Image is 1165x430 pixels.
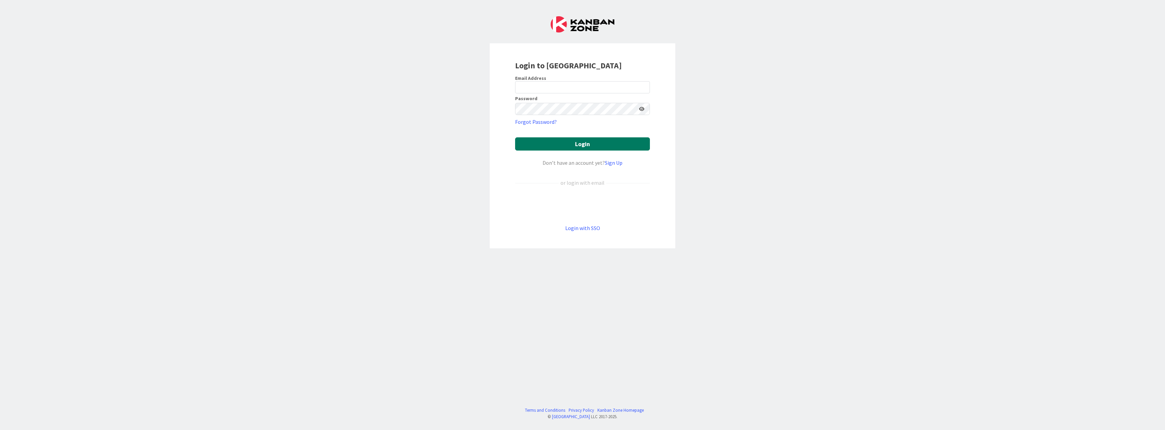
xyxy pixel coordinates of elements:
label: Password [515,96,537,101]
label: Email Address [515,75,546,81]
a: [GEOGRAPHIC_DATA] [552,414,590,419]
button: Login [515,137,650,151]
div: or login with email [559,179,606,187]
div: Don’t have an account yet? [515,159,650,167]
div: © LLC 2017- 2025 . [522,413,644,420]
img: Kanban Zone [551,16,614,32]
a: Privacy Policy [569,407,594,413]
b: Login to [GEOGRAPHIC_DATA] [515,60,622,71]
a: Login with SSO [565,225,600,231]
iframe: Sign in with Google Button [512,198,653,213]
a: Terms and Conditions [525,407,565,413]
a: Forgot Password? [515,118,557,126]
a: Sign Up [605,159,622,166]
a: Kanban Zone Homepage [597,407,644,413]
